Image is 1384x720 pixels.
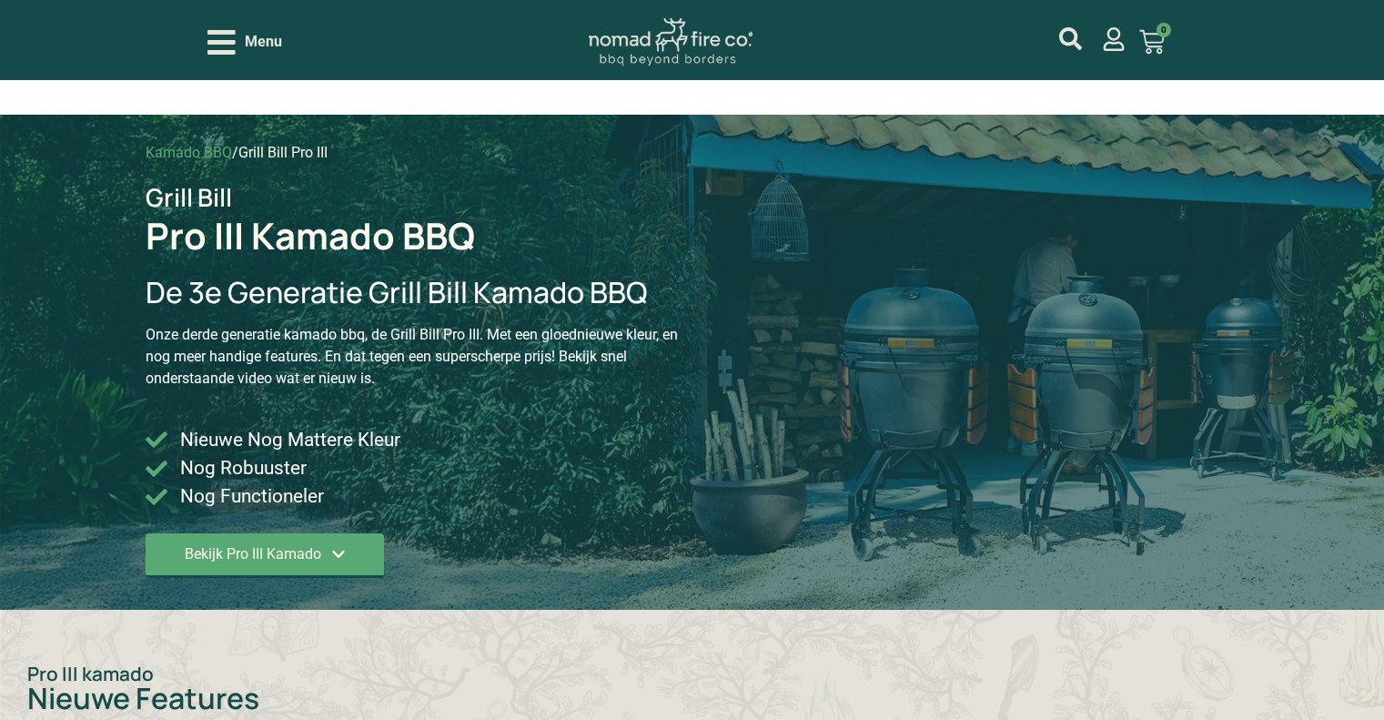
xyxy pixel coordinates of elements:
a: Bekijk Pro III Kamado [146,533,384,578]
div: Open/Close Menu [207,26,282,58]
h2: De 3e Generatie Grill Bill Kamado BBQ [146,275,692,309]
span: Menu [245,31,282,53]
span: 0 [1157,23,1171,37]
span: Nieuwe Nog Mattere Kleur [176,426,400,454]
nav: breadcrumbs [146,142,328,164]
span: Nog Robuuster [176,454,307,482]
span: / [232,144,238,161]
p: Pro III kamado [27,664,1357,684]
a: mijn account [1102,27,1126,51]
h2: Nieuwe Features [27,684,1357,713]
a: 0 [1117,18,1187,66]
span: Grill Bill Pro III [238,144,328,161]
span: Bekijk Pro III Kamado [185,547,321,562]
span: Nog Functioneler [176,482,324,511]
img: Nomad Logo [589,18,753,66]
p: Onze derde generatie kamado bbq, de Grill Bill Pro III. Met een gloednieuwe kleur, en nog meer ha... [146,324,692,390]
a: Kamado BBQ [146,144,232,161]
span: Grill Bill [146,180,232,214]
h1: Pro III Kamado BBQ [146,218,475,254]
a: mijn account [1059,27,1082,50]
